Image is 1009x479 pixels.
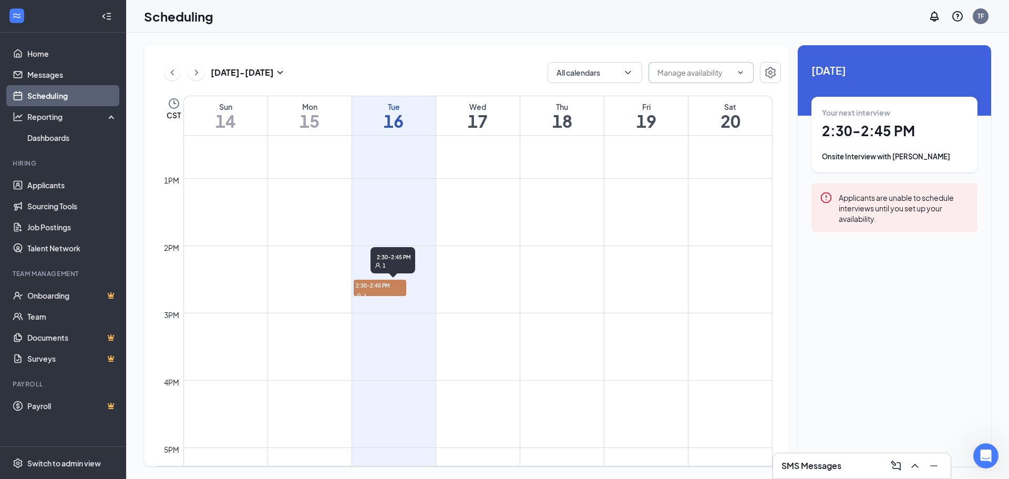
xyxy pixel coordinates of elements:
div: We typically reply in under a minute [22,161,176,172]
a: PayrollCrown [27,395,117,416]
button: Minimize [925,457,942,474]
h1: Scheduling [144,7,213,25]
svg: ChevronDown [736,68,745,77]
a: Home [27,43,117,64]
a: Team [27,306,117,327]
a: September 16, 2025 [352,96,436,135]
div: Hiring [13,159,115,168]
a: September 14, 2025 [184,96,267,135]
div: Sat [688,101,772,112]
h1: 16 [352,112,436,130]
svg: ChevronDown [623,67,633,78]
div: Close [181,17,200,36]
a: September 19, 2025 [604,96,688,135]
h1: 17 [436,112,520,130]
span: CST [167,110,181,120]
div: Mon [268,101,352,112]
svg: User [356,293,362,299]
span: 1 [364,292,367,300]
svg: ChevronRight [191,66,202,79]
div: 3pm [162,309,181,321]
div: Tue [352,101,436,112]
a: DocumentsCrown [27,327,117,348]
span: 2:30-2:45 PM [375,251,411,262]
button: All calendarsChevronDown [548,62,642,83]
svg: ComposeMessage [890,460,902,472]
div: Sun [184,101,267,112]
h3: SMS Messages [781,460,841,472]
p: How can we help? [21,110,189,128]
div: Fri [604,101,688,112]
div: 2pm [162,242,181,253]
div: Your next interview [822,107,967,118]
a: Sourcing Tools [27,196,117,217]
a: Scheduling [27,85,117,106]
span: 2:30-2:45 PM [354,280,406,290]
div: Send us a message [22,150,176,161]
h1: 15 [268,112,352,130]
div: Send us a messageWe typically reply in under a minute [11,141,200,181]
svg: ChevronLeft [167,66,178,79]
svg: WorkstreamLogo [12,11,22,21]
h1: 20 [688,112,772,130]
div: Team Management [13,269,115,278]
div: Payroll [13,380,115,389]
button: Settings [760,62,781,83]
svg: Settings [13,458,23,468]
svg: Minimize [928,460,940,472]
h1: 18 [520,112,604,130]
button: ChevronUp [907,457,923,474]
svg: Collapse [101,11,112,22]
input: Manage availability [657,67,732,78]
span: 1 [383,262,386,269]
a: September 18, 2025 [520,96,604,135]
svg: User [375,262,381,269]
img: logo [21,22,82,35]
svg: SmallChevronDown [274,66,286,79]
svg: Notifications [928,10,941,23]
span: [DATE] [811,62,977,78]
div: TF [977,12,984,21]
a: Messages [27,64,117,85]
p: Hi [PERSON_NAME] 👋 [21,75,189,110]
span: Messages [140,354,176,362]
svg: Error [820,191,832,204]
button: ComposeMessage [888,457,904,474]
svg: Analysis [13,111,23,122]
svg: Clock [168,97,180,110]
div: Thu [520,101,604,112]
button: ChevronLeft [164,65,180,80]
a: SurveysCrown [27,348,117,369]
div: 1pm [162,175,181,186]
h1: 14 [184,112,267,130]
div: Applicants are unable to schedule interviews until you set up your availability. [839,191,969,224]
a: September 15, 2025 [268,96,352,135]
h1: 2:30 - 2:45 PM [822,122,967,140]
img: Profile image for Joel [103,17,124,38]
div: 4pm [162,376,181,388]
div: 5pm [162,444,181,455]
iframe: Intercom live chat [973,443,998,468]
button: Messages [105,328,210,370]
a: Job Postings [27,217,117,238]
div: Onsite Interview with [PERSON_NAME] [822,151,967,162]
div: Reporting [27,111,118,122]
button: ChevronRight [189,65,204,80]
a: September 17, 2025 [436,96,520,135]
div: Switch to admin view [27,458,101,468]
img: Profile image for Alvin [143,17,164,38]
h3: [DATE] - [DATE] [211,67,274,78]
svg: Settings [764,66,777,79]
svg: QuestionInfo [951,10,964,23]
a: Dashboards [27,127,117,148]
a: OnboardingCrown [27,285,117,306]
a: Applicants [27,175,117,196]
span: Home [40,354,64,362]
img: Profile image for CJ [123,17,144,38]
div: Wed [436,101,520,112]
svg: ChevronUp [909,460,921,472]
a: September 20, 2025 [688,96,772,135]
a: Talent Network [27,238,117,259]
h1: 19 [604,112,688,130]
